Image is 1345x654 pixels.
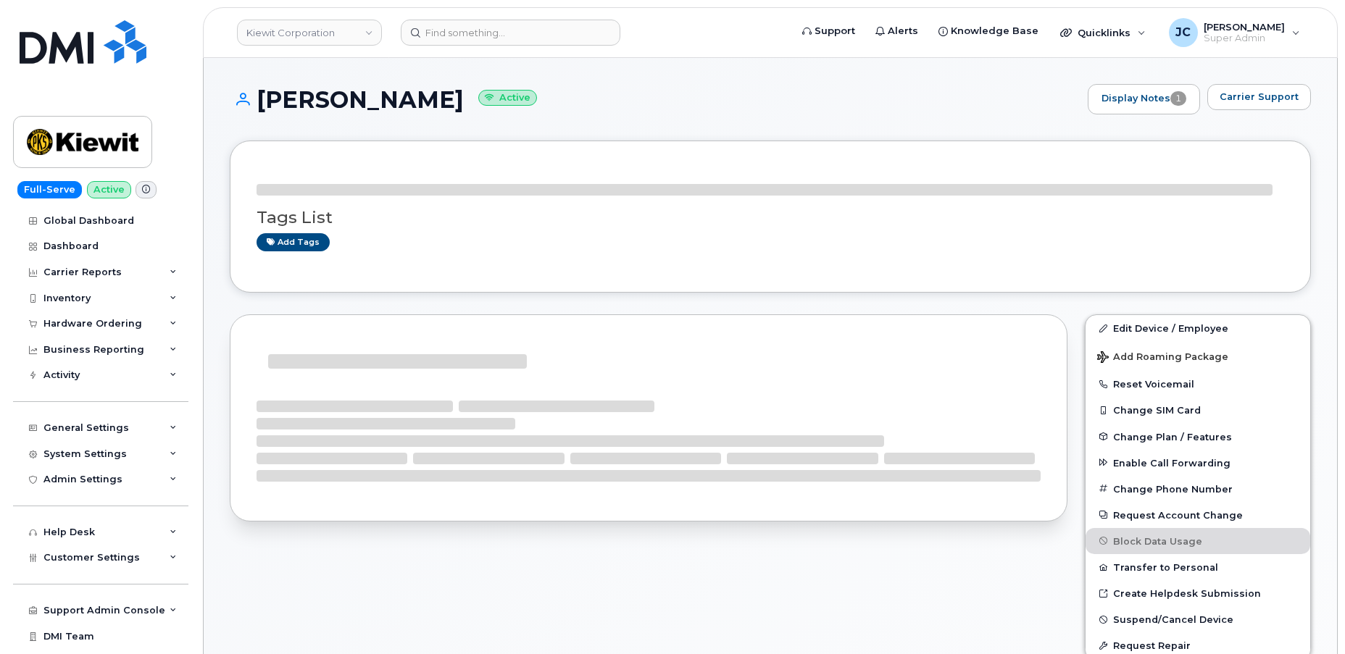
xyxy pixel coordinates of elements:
h3: Tags List [257,209,1284,227]
button: Add Roaming Package [1086,341,1310,371]
a: Create Helpdesk Submission [1086,580,1310,606]
span: Add Roaming Package [1097,351,1228,365]
a: Display Notes1 [1088,84,1200,114]
span: Suspend/Cancel Device [1113,614,1233,625]
button: Transfer to Personal [1086,554,1310,580]
small: Active [478,90,537,106]
button: Suspend/Cancel Device [1086,606,1310,632]
button: Change Phone Number [1086,476,1310,502]
span: Change Plan / Features [1113,431,1232,442]
a: Add tags [257,233,330,251]
button: Change Plan / Features [1086,424,1310,450]
span: Carrier Support [1220,90,1299,104]
button: Block Data Usage [1086,528,1310,554]
span: 1 [1170,91,1186,106]
button: Request Account Change [1086,502,1310,528]
button: Reset Voicemail [1086,371,1310,397]
button: Carrier Support [1207,84,1311,110]
span: Enable Call Forwarding [1113,457,1231,468]
h1: [PERSON_NAME] [230,87,1080,112]
button: Enable Call Forwarding [1086,450,1310,476]
a: Edit Device / Employee [1086,315,1310,341]
button: Change SIM Card [1086,397,1310,423]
